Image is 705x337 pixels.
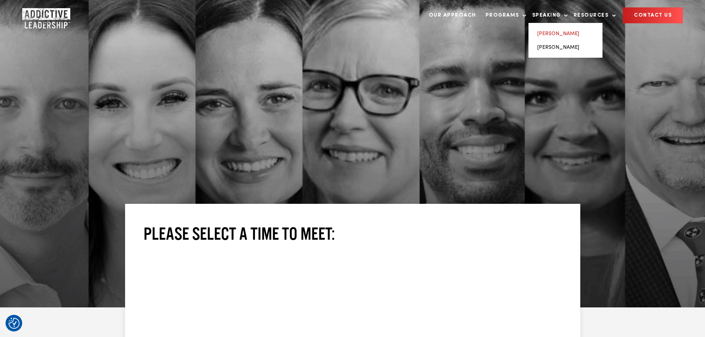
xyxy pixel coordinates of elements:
a: Home [22,8,67,23]
span: PLEASE SELECT A TIME TO MEET: [144,224,335,243]
a: [PERSON_NAME] [537,45,579,50]
button: Consent Preferences [9,318,20,329]
a: Programs [482,8,527,23]
a: Our Approach [425,8,480,23]
a: Resources [570,8,616,23]
a: CONTACT US [623,7,683,23]
img: Revisit consent button [9,318,20,329]
a: [PERSON_NAME] [537,31,579,36]
a: Speaking [528,8,568,23]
